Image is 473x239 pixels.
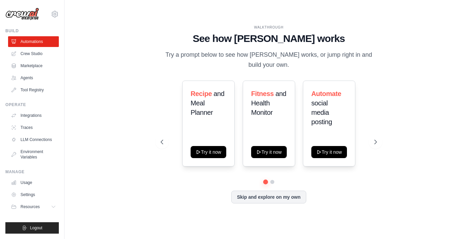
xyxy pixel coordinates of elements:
a: Automations [8,36,59,47]
a: Settings [8,189,59,200]
a: LLM Connections [8,134,59,145]
button: Resources [8,201,59,212]
a: Agents [8,73,59,83]
a: Traces [8,122,59,133]
a: Crew Studio [8,48,59,59]
span: Recipe [191,90,212,97]
a: Environment Variables [8,146,59,162]
span: and Meal Planner [191,90,225,116]
button: Try it now [191,146,226,158]
div: Operate [5,102,59,107]
button: Logout [5,222,59,234]
span: Resources [21,204,40,209]
button: Skip and explore on my own [231,191,306,203]
a: Tool Registry [8,85,59,95]
button: Try it now [251,146,287,158]
h1: See how [PERSON_NAME] works [161,33,377,45]
span: Automate [311,90,341,97]
span: social media posting [311,99,332,126]
div: Manage [5,169,59,175]
p: Try a prompt below to see how [PERSON_NAME] works, or jump right in and build your own. [161,50,377,70]
span: Fitness [251,90,274,97]
div: WALKTHROUGH [161,25,377,30]
a: Marketplace [8,60,59,71]
div: Build [5,28,59,34]
img: Logo [5,8,39,20]
a: Usage [8,177,59,188]
a: Integrations [8,110,59,121]
span: Logout [30,225,42,231]
span: and Health Monitor [251,90,286,116]
button: Try it now [311,146,347,158]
